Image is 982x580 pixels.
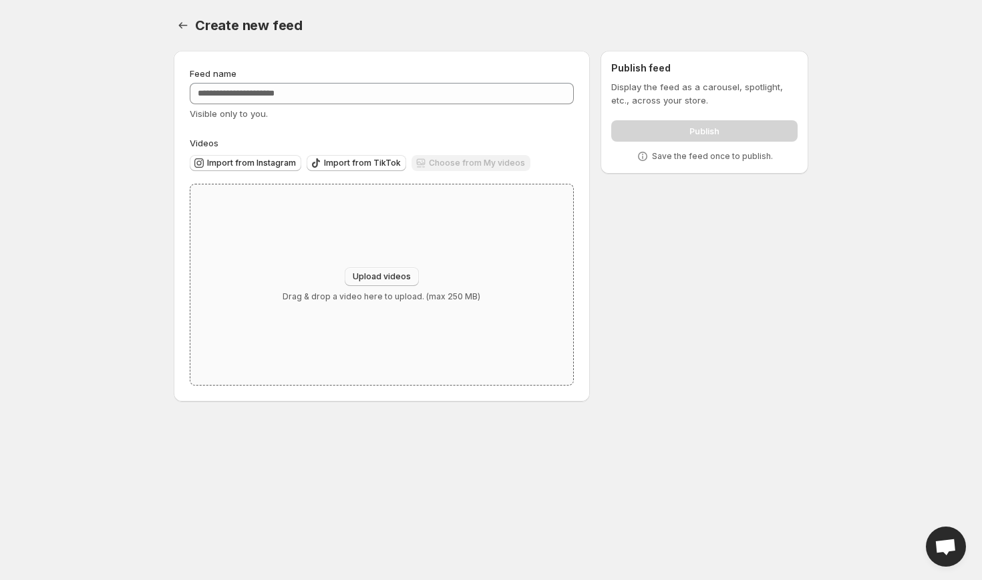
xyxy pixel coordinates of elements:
button: Settings [174,16,192,35]
h2: Publish feed [611,61,798,75]
p: Save the feed once to publish. [652,151,773,162]
span: Create new feed [195,17,303,33]
span: Feed name [190,68,236,79]
button: Upload videos [345,267,419,286]
button: Import from Instagram [190,155,301,171]
span: Upload videos [353,271,411,282]
span: Import from TikTok [324,158,401,168]
span: Videos [190,138,218,148]
button: Import from TikTok [307,155,406,171]
p: Display the feed as a carousel, spotlight, etc., across your store. [611,80,798,107]
span: Import from Instagram [207,158,296,168]
div: Open chat [926,527,966,567]
p: Drag & drop a video here to upload. (max 250 MB) [283,291,480,302]
span: Visible only to you. [190,108,268,119]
